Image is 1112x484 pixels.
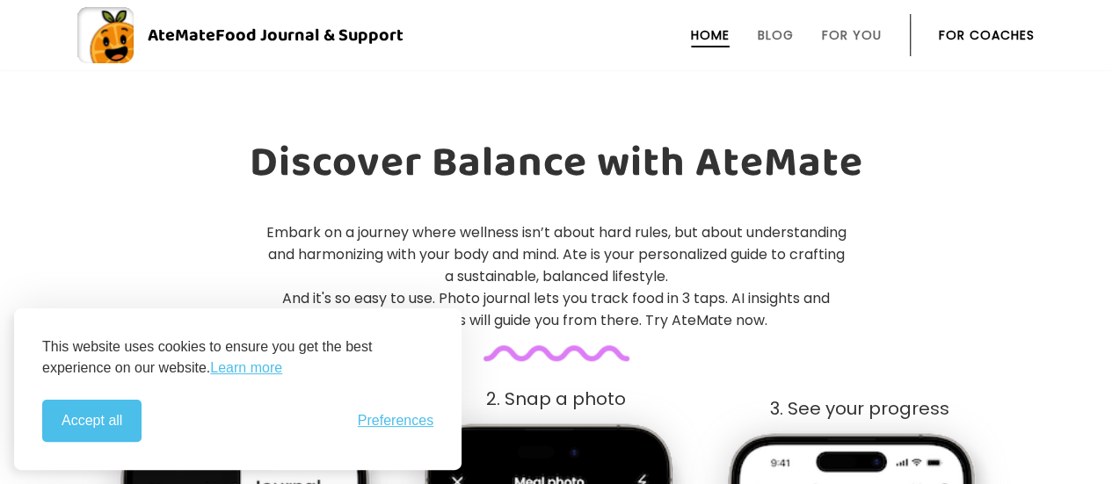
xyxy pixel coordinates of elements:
[758,28,794,42] a: Blog
[210,358,282,379] a: Learn more
[42,400,142,442] button: Accept all cookies
[77,7,1035,63] a: AteMateFood Journal & Support
[358,413,433,429] span: Preferences
[822,28,882,42] a: For You
[406,389,707,409] div: 2. Snap a photo
[939,28,1035,42] a: For Coaches
[265,221,848,331] p: Embark on a journey where wellness isn’t about hard rules, but about understanding and harmonizin...
[215,21,403,49] span: Food Journal & Support
[134,21,403,49] div: AteMate
[42,336,433,379] p: This website uses cookies to ensure you get the best experience on our website.
[709,399,1010,419] div: 3. See your progress
[358,413,433,429] button: Toggle preferences
[691,28,730,42] a: Home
